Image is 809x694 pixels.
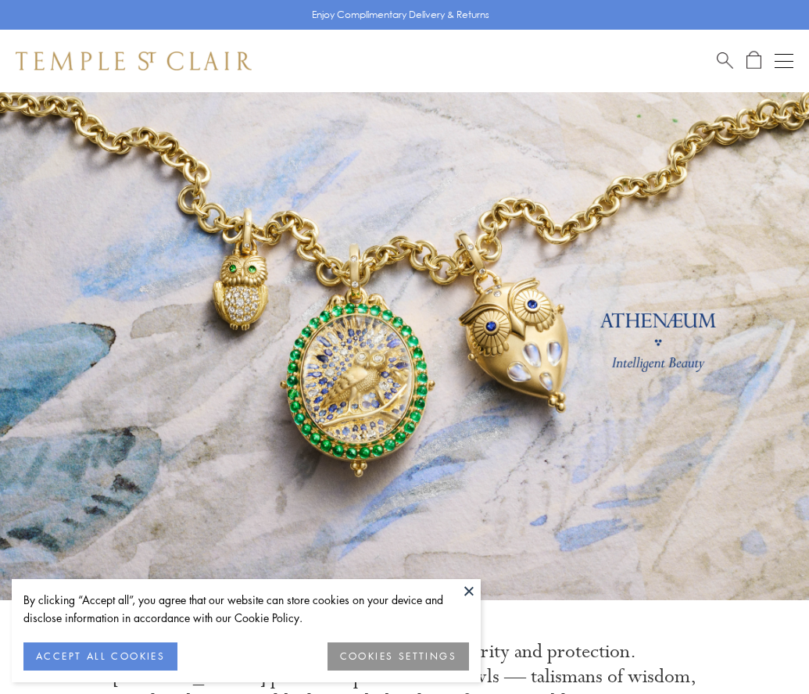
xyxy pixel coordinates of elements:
[746,51,761,70] a: Open Shopping Bag
[775,52,793,70] button: Open navigation
[717,51,733,70] a: Search
[23,591,469,627] div: By clicking “Accept all”, you agree that our website can store cookies on your device and disclos...
[23,642,177,671] button: ACCEPT ALL COOKIES
[312,7,489,23] p: Enjoy Complimentary Delivery & Returns
[328,642,469,671] button: COOKIES SETTINGS
[16,52,252,70] img: Temple St. Clair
